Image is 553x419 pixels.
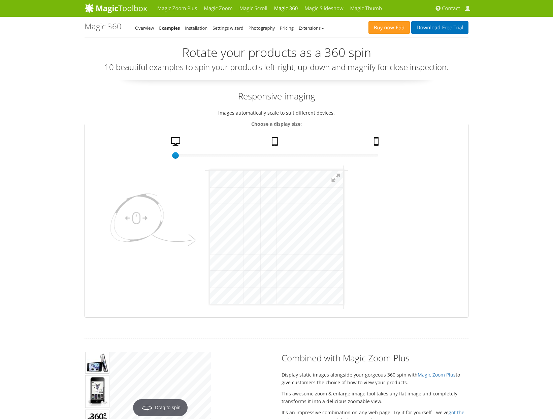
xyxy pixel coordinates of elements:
[394,25,404,30] span: £99
[249,25,275,31] a: Photography
[85,3,147,13] img: MagicToolbox.com - Image tools for your website
[441,25,463,30] span: Free Trial
[280,25,294,31] a: Pricing
[371,137,383,149] a: Mobile
[299,25,324,31] a: Extensions
[282,371,468,386] p: Display static images alongside your gorgeous 360 spin with to give customers the choice of how t...
[110,352,211,419] a: Drag to spin
[135,25,154,31] a: Overview
[282,390,468,405] p: This awesome zoom & enlarge image tool takes any flat image and completely transforms it into a d...
[85,90,468,102] h2: Responsive imaging
[85,46,468,59] h2: Rotate your products as a 360 spin
[250,120,303,128] legend: Choose a display size:
[269,137,283,149] a: Tablet
[368,21,410,34] a: Buy now£99
[442,5,460,12] span: Contact
[282,352,468,364] h2: Combined with Magic Zoom Plus
[85,109,468,117] p: Images automatically scale to suit different devices.
[85,63,468,71] h3: 10 beautiful examples to spin your products left-right, up-down and magnify for close inspection.
[159,25,180,31] a: Examples
[185,25,207,31] a: Installation
[213,25,243,31] a: Settings wizard
[85,22,122,31] h1: Magic 360
[168,137,185,149] a: Desktop
[411,21,468,34] a: DownloadFree Trial
[418,371,456,378] a: Magic Zoom Plus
